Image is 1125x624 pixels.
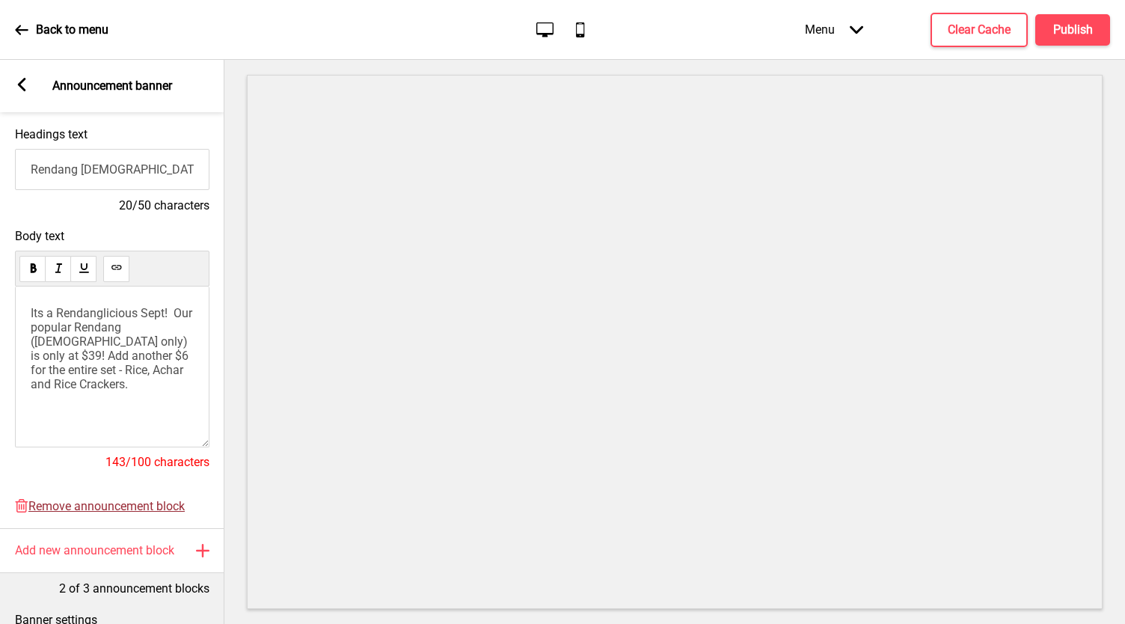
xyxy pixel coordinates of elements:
span: 143/100 characters [105,455,209,469]
button: Clear Cache [931,13,1028,47]
div: Menu [790,7,878,52]
p: Back to menu [36,22,108,38]
h4: Publish [1053,22,1093,38]
h4: 20/50 characters [15,198,209,214]
button: italic [45,256,71,282]
span: Its a Rendanglicious Sept! Our popular Rendang ([DEMOGRAPHIC_DATA] only) is only at $39! Add anot... [31,306,195,391]
button: bold [19,256,46,282]
p: 2 of 3 announcement blocks [59,581,209,597]
a: Back to menu [15,10,108,50]
h4: Clear Cache [948,22,1011,38]
span: Remove announcement block [28,499,185,513]
button: underline [70,256,96,282]
label: Headings text [15,127,88,141]
span: Body text [15,229,209,243]
h4: Add new announcement block [15,542,174,559]
button: link [103,256,129,282]
button: Publish [1035,14,1110,46]
p: Announcement banner [52,78,172,94]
